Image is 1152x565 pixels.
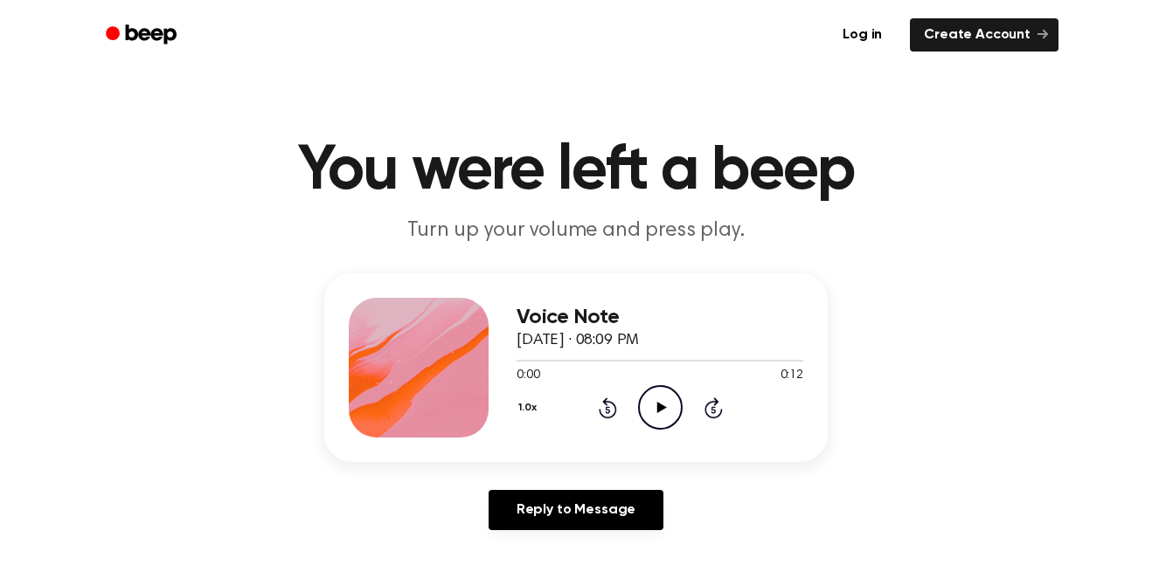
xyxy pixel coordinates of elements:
a: Beep [94,18,192,52]
a: Log in [825,15,899,55]
span: [DATE] · 08:09 PM [517,333,639,348]
h1: You were left a beep [128,140,1024,203]
span: 0:00 [517,367,539,385]
span: 0:12 [781,367,803,385]
button: 1.0x [517,393,543,423]
p: Turn up your volume and press play. [240,217,912,245]
a: Create Account [910,18,1058,52]
a: Reply to Message [489,490,663,530]
h3: Voice Note [517,306,803,329]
